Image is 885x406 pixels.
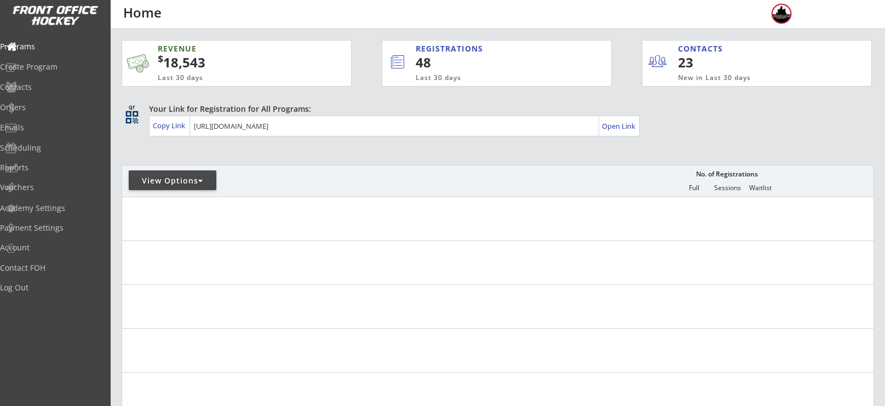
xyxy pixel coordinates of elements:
div: Copy Link [153,121,187,130]
div: Last 30 days [416,73,566,83]
div: New in Last 30 days [678,73,820,83]
div: No. of Registrations [693,170,761,178]
div: 48 [416,53,574,72]
a: Open Link [602,118,636,134]
div: 18,543 [158,53,317,72]
div: CONTACTS [678,43,728,54]
div: Last 30 days [158,73,298,83]
div: Waitlist [744,184,777,192]
div: REGISTRATIONS [416,43,561,54]
div: qr [125,104,138,111]
div: 23 [678,53,745,72]
sup: $ [158,52,163,65]
button: qr_code [124,109,140,125]
div: Sessions [711,184,744,192]
div: Your Link for Registration for All Programs: [149,104,840,115]
div: View Options [129,175,216,186]
div: Open Link [602,122,636,131]
div: REVENUE [158,43,298,54]
div: Full [677,184,710,192]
